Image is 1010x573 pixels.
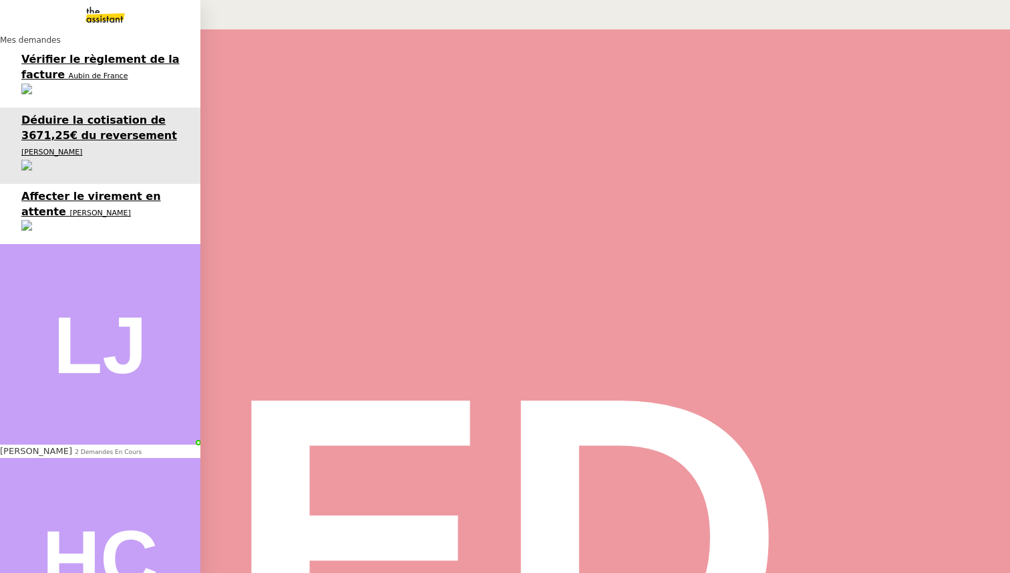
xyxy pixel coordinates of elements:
span: Affecter le virement en attente [21,190,161,218]
span: Vérifier le règlement de la facture [21,53,180,81]
img: users%2Fa6PbEmLwvGXylUqKytRPpDpAx153%2Favatar%2Ffanny.png [21,220,40,231]
span: 2 demandes en cours [75,449,142,455]
span: [PERSON_NAME] [69,209,130,217]
span: [PERSON_NAME] [21,148,82,156]
img: users%2Fa6PbEmLwvGXylUqKytRPpDpAx153%2Favatar%2Ffanny.png [21,160,40,170]
img: users%2FSclkIUIAuBOhhDrbgjtrSikBoD03%2Favatar%2F48cbc63d-a03d-4817-b5bf-7f7aeed5f2a9 [21,84,40,94]
span: Déduire la cotisation de 3671,25€ du reversement [21,114,177,142]
span: Aubin de France [69,72,128,80]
